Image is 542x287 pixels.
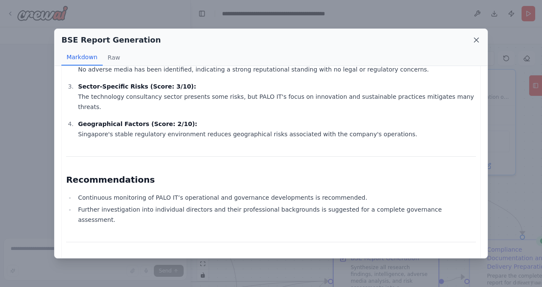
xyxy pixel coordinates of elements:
[66,174,476,186] h2: Recommendations
[61,34,161,46] h2: BSE Report Generation
[75,192,476,203] li: Continuous monitoring of PALO IT’s operational and governance developments is recommended.
[78,83,196,90] strong: Sector-Specific Risks (Score: 3/10):
[75,204,476,225] li: Further investigation into individual directors and their professional backgrounds is suggested f...
[103,49,125,66] button: Raw
[78,81,476,112] p: The technology consultancy sector presents some risks, but PALO IT's focus on innovation and sust...
[78,121,197,127] strong: Geographical Factors (Score: 2/10):
[61,49,102,66] button: Markdown
[78,119,476,139] p: Singapore's stable regulatory environment reduces geographical risks associated with the company'...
